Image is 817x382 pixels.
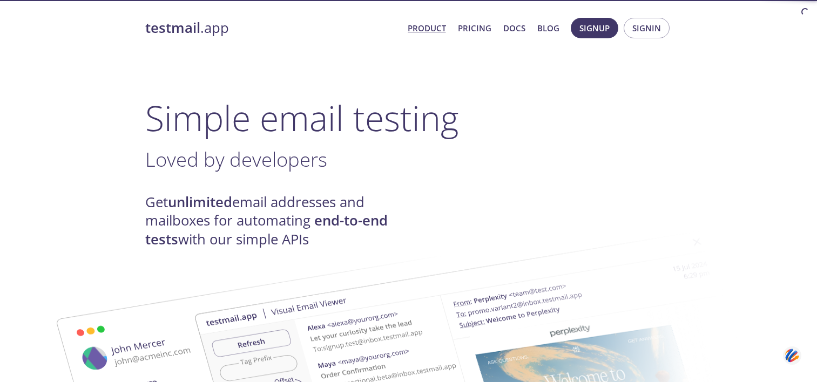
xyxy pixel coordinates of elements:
[571,18,618,38] button: Signup
[458,21,491,35] a: Pricing
[624,18,670,38] button: Signin
[408,21,446,35] a: Product
[537,21,559,35] a: Blog
[783,346,801,366] img: svg+xml;base64,PHN2ZyB3aWR0aD0iNDQiIGhlaWdodD0iNDQiIHZpZXdCb3g9IjAgMCA0NCA0NCIgZmlsbD0ibm9uZSIgeG...
[168,193,232,212] strong: unlimited
[145,97,672,139] h1: Simple email testing
[145,19,399,37] a: testmail.app
[145,146,327,173] span: Loved by developers
[579,21,610,35] span: Signup
[632,21,661,35] span: Signin
[145,193,409,249] h4: Get email addresses and mailboxes for automating with our simple APIs
[145,18,200,37] strong: testmail
[145,211,388,248] strong: end-to-end tests
[503,21,525,35] a: Docs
